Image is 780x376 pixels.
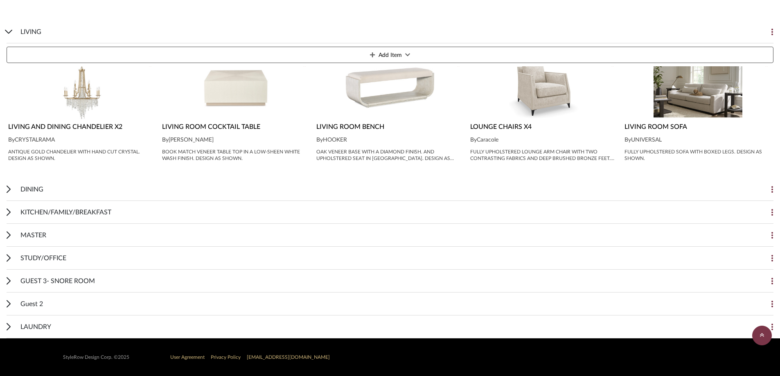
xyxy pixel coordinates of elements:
img: LOUNGE CHAIRS X4 [507,54,581,121]
span: KITCHEN/FAMILY/BREAKFAST [20,207,111,217]
span: By [316,137,323,143]
span: LIVING ROOM COCKTAIL TABLE [162,124,260,130]
span: GUEST 3- SNORE ROOM [20,276,95,286]
span: UNIVERSAL [631,137,662,143]
span: STUDY/OFFICE [20,253,66,263]
span: By [624,137,631,143]
span: By [470,137,477,143]
span: LIVING ROOM BENCH [316,124,384,130]
span: LIVING ROOM SOFA [624,124,687,130]
a: Privacy Policy [211,355,241,360]
img: LIVING ROOM SOFA [654,54,742,121]
span: By [8,137,15,143]
span: [PERSON_NAME] [169,137,214,143]
div: 0 [315,54,465,121]
div: ANTIQUE GOLD CHANDELIER WITH HAND CUT CRYSTAL. DESIGN AS SHOWN. [8,149,156,162]
div: StyleRow Design Corp. ©2025 [63,354,129,360]
div: BOOK MATCH VENEER TABLE TOP IN A LOW-SHEEN WHITE WASH FINISH. DESIGN AS SHOWN. [162,149,309,162]
span: By [162,137,169,143]
span: Add Item [379,47,402,63]
span: Guest 2 [20,299,43,309]
span: DINING [20,185,43,194]
div: 0 [469,54,619,121]
span: LOUNGE CHAIRS X4 [470,124,532,130]
div: FULLY UPHOLSTERED LOUNGE ARM CHAIR WITH TWO CONTRASTING FABRICS AND DEEP BRUSHED BRONZE FEET. DES... [470,149,618,162]
img: LIVING ROOM COCKTAIL TABLE [203,54,269,121]
span: HOOKER [323,137,347,143]
span: LAUNDRY [20,322,51,332]
img: LIVING AND DINING CHANDELIER X2 [49,54,115,121]
div: LIVINGAdd Item [7,32,773,178]
img: LIVING ROOM BENCH [346,54,435,121]
span: LIVING [20,27,41,37]
a: [EMAIL_ADDRESS][DOMAIN_NAME] [247,355,330,360]
span: MASTER [20,230,46,240]
span: Caracole [477,137,498,143]
button: Add Item [7,47,773,63]
div: 0 [623,54,773,121]
div: OAK VENEER BASE WITH A DIAMOND FINISH. AND UPHOLSTERED SEAT IN [GEOGRAPHIC_DATA]. DESIGN AS SHOWN. [316,149,464,162]
span: LIVING AND DINING CHANDELIER X2 [8,124,122,130]
span: CRYSTALRAMA [15,137,55,143]
div: FULLY UPHOLSTERED SOFA WITH BOXED LEGS. DESIGN AS SHOWN. [624,149,772,162]
a: User Agreement [170,355,205,360]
